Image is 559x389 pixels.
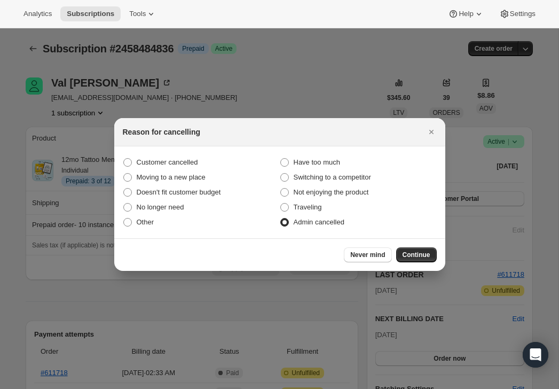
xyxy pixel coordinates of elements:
h2: Reason for cancelling [123,127,200,137]
span: Settings [510,10,536,18]
span: Tools [129,10,146,18]
button: Analytics [17,6,58,21]
span: Admin cancelled [294,218,344,226]
span: Subscriptions [67,10,114,18]
span: Never mind [350,251,385,259]
button: Tools [123,6,163,21]
span: Help [459,10,473,18]
span: Continue [403,251,430,259]
span: Moving to a new place [137,173,206,181]
span: No longer need [137,203,184,211]
div: Open Intercom Messenger [523,342,548,368]
span: Customer cancelled [137,158,198,166]
button: Close [424,125,439,139]
button: Subscriptions [60,6,121,21]
span: Traveling [294,203,322,211]
span: Switching to a competitor [294,173,371,181]
button: Settings [493,6,542,21]
span: Not enjoying the product [294,188,369,196]
span: Have too much [294,158,340,166]
button: Help [442,6,490,21]
span: Other [137,218,154,226]
span: Doesn't fit customer budget [137,188,221,196]
button: Never mind [344,247,391,262]
span: Analytics [23,10,52,18]
button: Continue [396,247,437,262]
